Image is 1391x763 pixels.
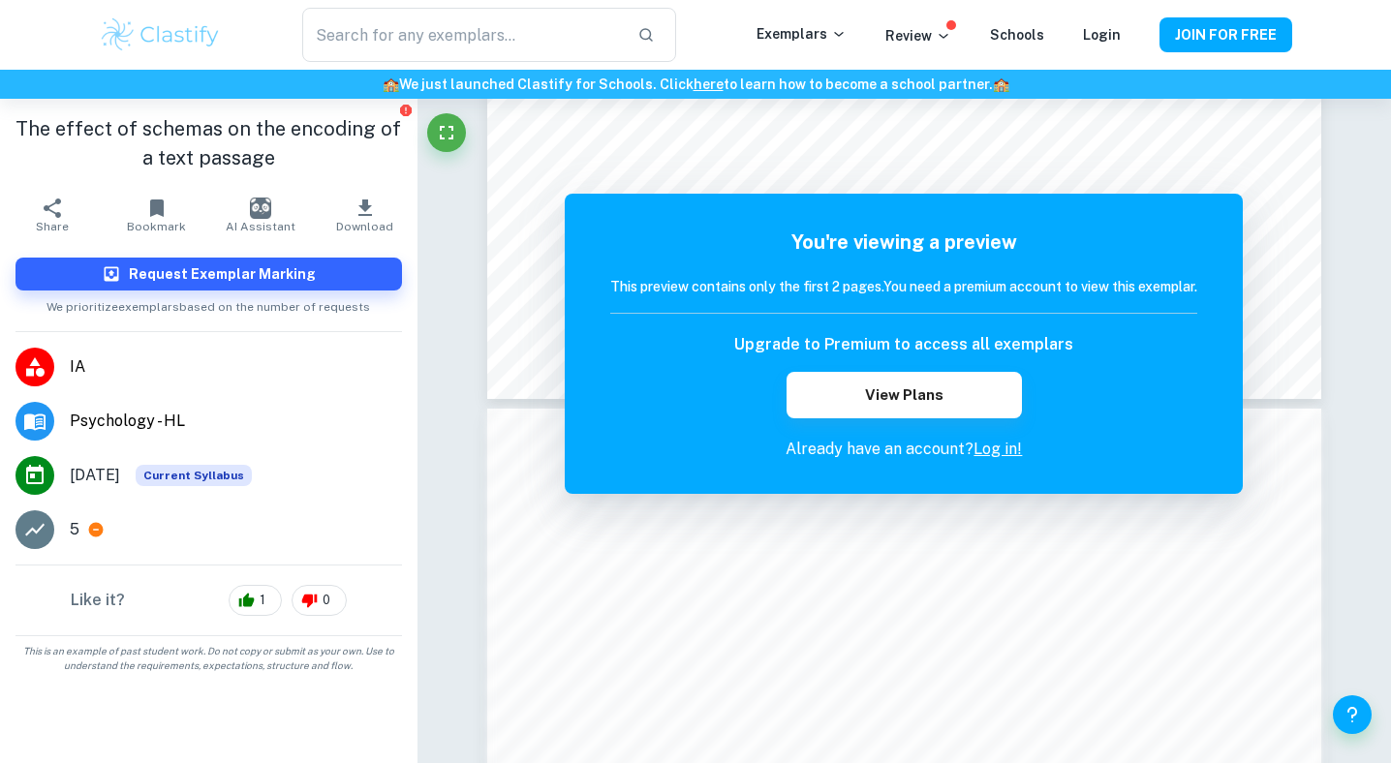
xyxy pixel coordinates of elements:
[99,15,222,54] img: Clastify logo
[226,220,295,233] span: AI Assistant
[15,114,402,172] h1: The effect of schemas on the encoding of a text passage
[1083,27,1121,43] a: Login
[610,438,1197,461] p: Already have an account?
[399,103,414,117] button: Report issue
[993,76,1009,92] span: 🏫
[427,113,466,152] button: Fullscreen
[292,585,347,616] div: 0
[1159,17,1292,52] button: JOIN FOR FREE
[885,25,951,46] p: Review
[1333,695,1372,734] button: Help and Feedback
[8,644,410,673] span: This is an example of past student work. Do not copy or submit as your own. Use to understand the...
[36,220,69,233] span: Share
[694,76,724,92] a: here
[105,188,209,242] button: Bookmark
[313,188,417,242] button: Download
[336,220,393,233] span: Download
[70,355,402,379] span: IA
[4,74,1387,95] h6: We just launched Clastify for Schools. Click to learn how to become a school partner.
[229,585,282,616] div: 1
[990,27,1044,43] a: Schools
[127,220,186,233] span: Bookmark
[70,410,402,433] span: Psychology - HL
[208,188,313,242] button: AI Assistant
[249,591,276,610] span: 1
[46,290,370,316] span: We prioritize exemplars based on the number of requests
[383,76,399,92] span: 🏫
[610,276,1197,297] h6: This preview contains only the first 2 pages. You need a premium account to view this exemplar.
[70,464,120,487] span: [DATE]
[71,589,125,612] h6: Like it?
[610,228,1197,257] h5: You're viewing a preview
[136,465,252,486] span: Current Syllabus
[129,263,316,285] h6: Request Exemplar Marking
[136,465,252,486] div: This exemplar is based on the current syllabus. Feel free to refer to it for inspiration/ideas wh...
[250,198,271,219] img: AI Assistant
[302,8,622,62] input: Search for any exemplars...
[312,591,341,610] span: 0
[787,372,1021,418] button: View Plans
[757,23,847,45] p: Exemplars
[70,518,79,541] p: 5
[974,440,1022,458] a: Log in!
[15,258,402,290] button: Request Exemplar Marking
[734,333,1073,356] h6: Upgrade to Premium to access all exemplars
